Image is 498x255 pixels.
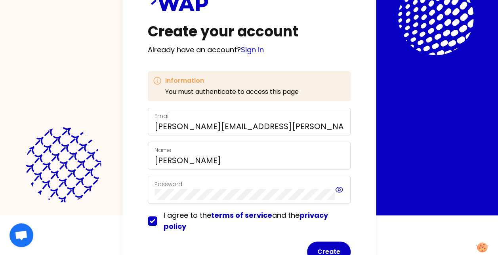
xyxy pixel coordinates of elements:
[148,24,351,40] h1: Create your account
[165,76,299,86] h3: Information
[164,210,328,231] span: I agree to the and the
[155,146,172,154] label: Name
[10,223,33,247] div: Open chat
[164,210,328,231] a: privacy policy
[211,210,272,220] a: terms of service
[241,45,264,55] a: Sign in
[148,44,351,55] p: Already have an account?
[155,180,182,188] label: Password
[165,87,299,97] p: You must authenticate to access this page
[155,112,170,120] label: Email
